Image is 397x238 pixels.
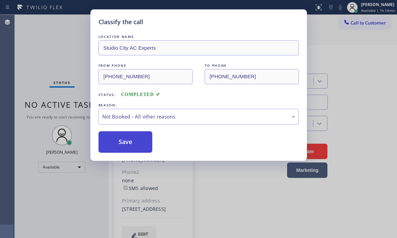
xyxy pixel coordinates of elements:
div: REASON: [98,102,299,109]
div: TO PHONE [205,62,299,69]
span: Status: [98,92,116,97]
div: LOCATION NAME [98,33,299,40]
button: Save [98,131,153,153]
h5: Classify the call [98,17,143,27]
div: Not Booked - All other reasons [102,113,295,121]
input: To phone [205,69,299,84]
span: COMPLETED [121,92,160,97]
input: From phone [98,69,193,84]
div: FROM PHONE [98,62,193,69]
